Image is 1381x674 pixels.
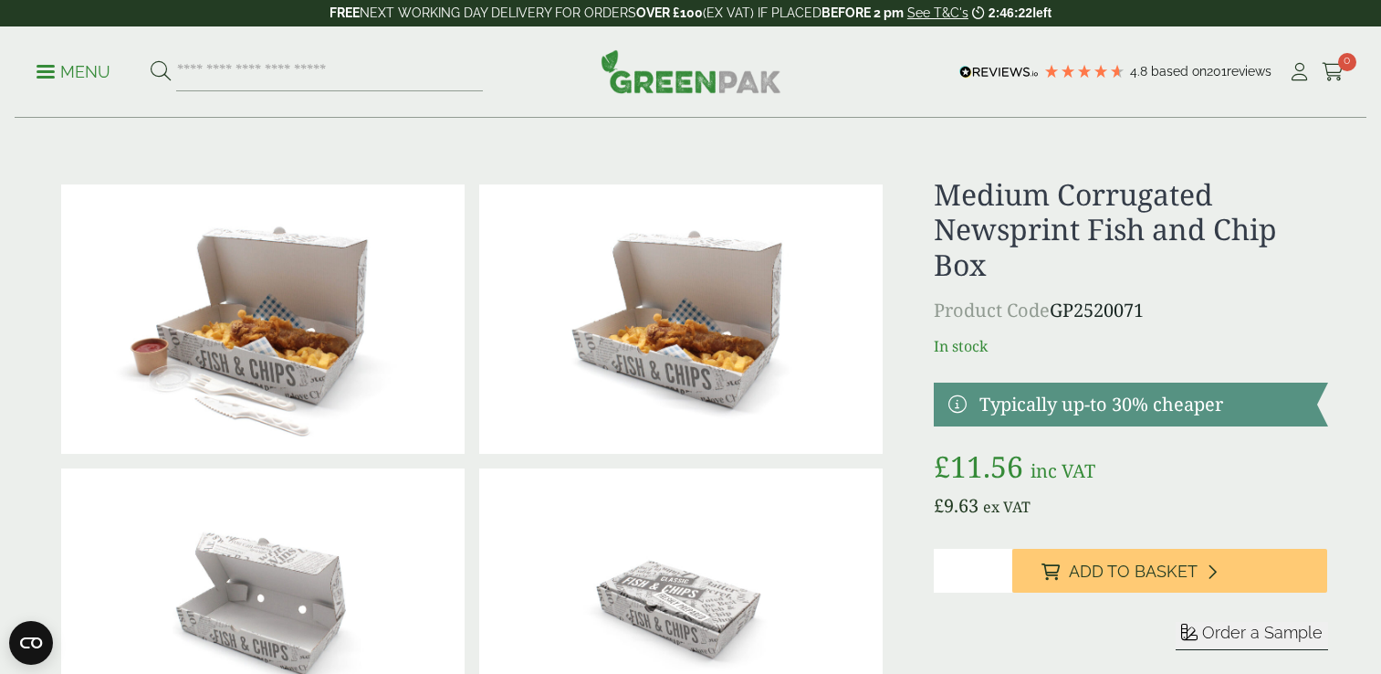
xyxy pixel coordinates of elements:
span: inc VAT [1031,458,1095,483]
img: Medium Corrugated Newsprint Fish & Chips Box With Food [479,184,883,454]
span: reviews [1227,64,1271,79]
span: ex VAT [983,497,1031,517]
button: Order a Sample [1176,622,1328,650]
span: left [1032,5,1051,20]
span: 201 [1207,64,1227,79]
strong: FREE [330,5,360,20]
div: 4.79 Stars [1043,63,1125,79]
i: My Account [1288,63,1311,81]
span: £ [934,447,950,486]
bdi: 9.63 [934,493,978,518]
h1: Medium Corrugated Newsprint Fish and Chip Box [934,177,1327,282]
span: Order a Sample [1202,623,1323,642]
span: Based on [1151,64,1207,79]
a: 0 [1322,58,1344,86]
p: GP2520071 [934,297,1327,324]
i: Cart [1322,63,1344,81]
p: Menu [37,61,110,83]
span: £ [934,493,944,518]
img: GreenPak Supplies [601,49,781,93]
span: Add to Basket [1069,562,1198,582]
a: See T&C's [907,5,968,20]
button: Add to Basket [1012,549,1327,593]
span: 2:46:22 [989,5,1032,20]
button: Open CMP widget [9,621,53,665]
span: 0 [1338,53,1356,71]
span: Product Code [934,298,1050,322]
span: 4.8 [1130,64,1151,79]
p: In stock [934,335,1327,357]
a: Menu [37,61,110,79]
strong: BEFORE 2 pm [821,5,904,20]
strong: OVER £100 [636,5,703,20]
bdi: 11.56 [934,447,1023,486]
img: Medium Corrugated Newsprint Fish & Chips Box With Food Variant 2 [61,184,465,454]
img: REVIEWS.io [959,66,1039,79]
